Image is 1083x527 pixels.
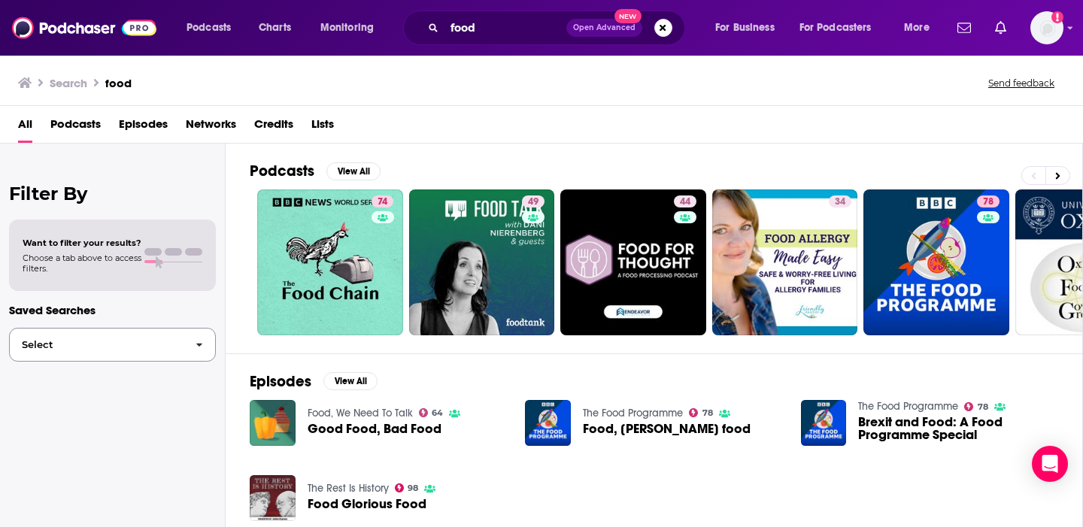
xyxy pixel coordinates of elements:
div: Open Intercom Messenger [1032,446,1068,482]
span: 34 [835,195,845,210]
button: open menu [790,16,893,40]
input: Search podcasts, credits, & more... [444,16,566,40]
span: Want to filter your results? [23,238,141,248]
h3: Search [50,76,87,90]
a: Show notifications dropdown [989,15,1012,41]
a: Lists [311,112,334,143]
a: 34 [712,189,858,335]
h2: Episodes [250,372,311,391]
button: Select [9,328,216,362]
span: Podcasts [187,17,231,38]
a: 98 [395,483,419,492]
a: 74 [372,195,393,207]
img: Food, James Bond’s food [525,400,571,446]
a: 34 [829,195,851,207]
span: 78 [702,410,713,416]
a: 78 [964,402,988,411]
img: Podchaser - Follow, Share and Rate Podcasts [12,14,156,42]
a: EpisodesView All [250,372,378,391]
a: 78 [863,189,1009,335]
span: For Podcasters [799,17,872,38]
span: 64 [432,410,443,416]
a: Brexit and Food: A Food Programme Special [858,416,1058,441]
a: Credits [254,112,293,143]
div: Search podcasts, credits, & more... [417,11,699,45]
img: Brexit and Food: A Food Programme Special [801,400,847,446]
h2: Podcasts [250,162,314,180]
span: Choose a tab above to access filters. [23,253,141,274]
a: The Rest Is History [308,482,389,495]
a: 49 [522,195,545,207]
span: 78 [978,404,988,410]
a: 44 [674,195,696,207]
span: 44 [680,195,690,210]
button: Send feedback [984,77,1059,89]
span: For Business [715,17,775,38]
a: Good Food, Bad Food [308,423,441,435]
svg: Add a profile image [1051,11,1063,23]
a: Food, James Bond’s food [583,423,751,435]
span: 49 [528,195,538,210]
a: 49 [409,189,555,335]
span: 78 [983,195,994,210]
a: 74 [257,189,403,335]
button: open menu [705,16,793,40]
img: User Profile [1030,11,1063,44]
span: 98 [408,485,418,492]
span: Food, [PERSON_NAME] food [583,423,751,435]
button: View All [326,162,381,180]
a: Food, We Need To Talk [308,407,413,419]
span: Open Advanced [573,24,636,32]
span: More [904,17,930,38]
a: All [18,112,32,143]
a: Episodes [119,112,168,143]
span: 74 [378,195,387,210]
a: Networks [186,112,236,143]
a: Food Glorious Food [308,498,426,510]
button: View All [323,372,378,390]
span: New [614,9,642,23]
button: Show profile menu [1030,11,1063,44]
a: 64 [419,408,444,417]
h3: food [105,76,132,90]
a: Charts [249,16,300,40]
span: Select [10,340,184,350]
a: 78 [689,408,713,417]
a: 78 [977,195,1000,207]
img: Food Glorious Food [250,475,296,521]
button: open menu [310,16,393,40]
img: Good Food, Bad Food [250,400,296,446]
button: open menu [893,16,948,40]
h2: Filter By [9,183,216,204]
button: open menu [176,16,250,40]
a: The Food Programme [858,400,958,413]
a: Show notifications dropdown [951,15,977,41]
a: 44 [560,189,706,335]
a: Podcasts [50,112,101,143]
a: The Food Programme [583,407,683,419]
a: PodcastsView All [250,162,381,180]
span: Monitoring [320,17,374,38]
p: Saved Searches [9,303,216,317]
span: Charts [259,17,291,38]
span: Logged in as nell-elle [1030,11,1063,44]
button: Open AdvancedNew [566,19,642,37]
